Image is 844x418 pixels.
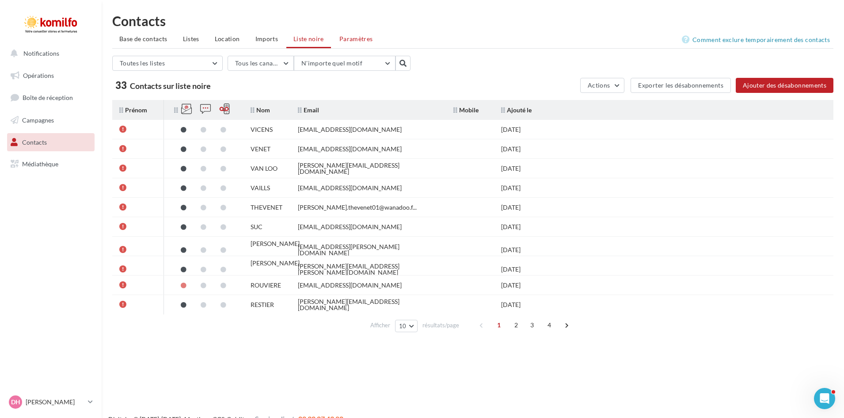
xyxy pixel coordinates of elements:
[228,56,294,71] button: Tous les canaux
[251,260,300,266] div: [PERSON_NAME]
[298,224,402,230] div: [EMAIL_ADDRESS][DOMAIN_NAME]
[119,106,147,114] span: Prénom
[736,78,833,93] button: Ajouter des désabonnements
[501,106,532,114] span: Ajouté le
[23,94,73,101] span: Boîte de réception
[235,59,280,67] span: Tous les canaux
[26,398,84,406] p: [PERSON_NAME]
[399,322,407,330] span: 10
[814,388,835,409] iframe: Intercom live chat
[115,78,127,92] span: 33
[298,204,417,211] span: [PERSON_NAME].thevenet01@wanadoo.f...
[298,106,319,114] span: Email
[251,106,270,114] span: Nom
[183,35,199,42] span: Listes
[395,320,418,332] button: 10
[251,165,278,172] div: VAN LOO
[422,321,459,330] span: résultats/page
[501,224,521,230] div: [DATE]
[501,127,521,133] div: [DATE]
[5,155,96,173] a: Médiathèque
[5,88,96,107] a: Boîte de réception
[580,78,624,93] button: Actions
[112,56,223,71] button: Toutes les listes
[682,35,833,45] a: Comment exclure temporairement des contacts
[453,106,479,114] span: Mobile
[5,133,96,152] a: Contacts
[525,318,539,332] span: 3
[298,299,439,311] div: [PERSON_NAME][EMAIL_ADDRESS][DOMAIN_NAME]
[298,282,402,288] div: [EMAIL_ADDRESS][DOMAIN_NAME]
[501,247,521,253] div: [DATE]
[5,66,96,85] a: Opérations
[588,81,610,89] span: Actions
[5,44,93,63] button: Notifications
[509,318,523,332] span: 2
[22,160,58,168] span: Médiathèque
[251,224,262,230] div: SUC
[11,398,20,406] span: DH
[294,56,395,71] button: N'importe quel motif
[251,282,281,288] div: ROUVIERE
[501,302,521,308] div: [DATE]
[298,185,402,191] div: [EMAIL_ADDRESS][DOMAIN_NAME]
[298,146,402,152] div: [EMAIL_ADDRESS][DOMAIN_NAME]
[492,318,506,332] span: 1
[215,35,240,42] span: Location
[298,263,439,276] div: [PERSON_NAME][EMAIL_ADDRESS][PERSON_NAME][DOMAIN_NAME]
[251,127,273,133] div: VICENS
[542,318,556,332] span: 4
[501,266,521,272] div: [DATE]
[120,59,165,67] span: Toutes les listes
[251,302,274,308] div: RESTIER
[339,35,373,42] span: Paramètres
[5,111,96,130] a: Campagnes
[501,204,521,211] div: [DATE]
[251,204,282,211] div: THEVENET
[370,321,390,330] span: Afficher
[501,185,521,191] div: [DATE]
[7,394,95,410] a: DH [PERSON_NAME]
[298,244,439,256] div: [EMAIL_ADDRESS][PERSON_NAME][DOMAIN_NAME]
[301,59,362,67] span: N'importe quel motif
[501,165,521,172] div: [DATE]
[22,116,54,124] span: Campagnes
[501,146,521,152] div: [DATE]
[112,14,833,27] h1: Contacts
[631,78,730,93] button: Exporter les désabonnements
[255,35,278,42] span: Imports
[251,146,270,152] div: VENET
[130,81,211,91] span: Contacts sur liste noire
[119,35,167,42] span: Base de contacts
[23,50,59,57] span: Notifications
[22,138,47,146] span: Contacts
[251,185,270,191] div: VAILLS
[23,72,54,79] span: Opérations
[501,282,521,288] div: [DATE]
[298,162,439,175] div: [PERSON_NAME][EMAIL_ADDRESS][DOMAIN_NAME]
[298,127,402,133] div: [EMAIL_ADDRESS][DOMAIN_NAME]
[251,241,300,247] div: [PERSON_NAME]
